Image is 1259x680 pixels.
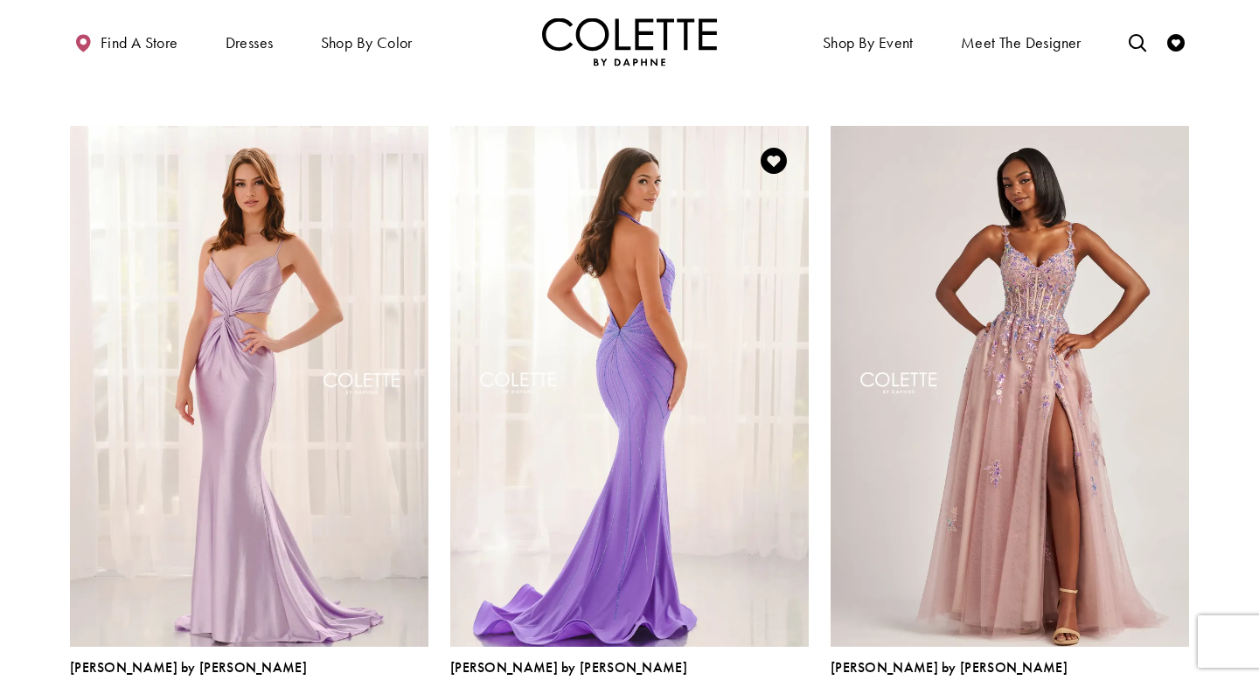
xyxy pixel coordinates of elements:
span: Shop By Event [823,34,914,52]
span: Dresses [226,34,274,52]
a: Visit Home Page [542,17,717,66]
a: Add to Wishlist [755,142,792,179]
a: Visit Colette by Daphne Style No. CL6149 Page [70,126,428,647]
span: Shop by color [316,17,417,66]
img: Colette by Daphne [542,17,717,66]
a: Visit Colette by Daphne Style No. CL6199 Page [450,126,809,647]
a: Find a store [70,17,182,66]
span: [PERSON_NAME] by [PERSON_NAME] [831,658,1068,677]
span: Find a store [101,34,178,52]
span: Meet the designer [961,34,1082,52]
span: Shop by color [321,34,413,52]
span: [PERSON_NAME] by [PERSON_NAME] [70,658,307,677]
span: [PERSON_NAME] by [PERSON_NAME] [450,658,687,677]
a: Visit Colette by Daphne Style No. CL6001 Page [831,126,1189,647]
a: Check Wishlist [1163,17,1189,66]
a: Meet the designer [956,17,1086,66]
a: Toggle search [1124,17,1151,66]
span: Shop By Event [818,17,918,66]
span: Dresses [221,17,278,66]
